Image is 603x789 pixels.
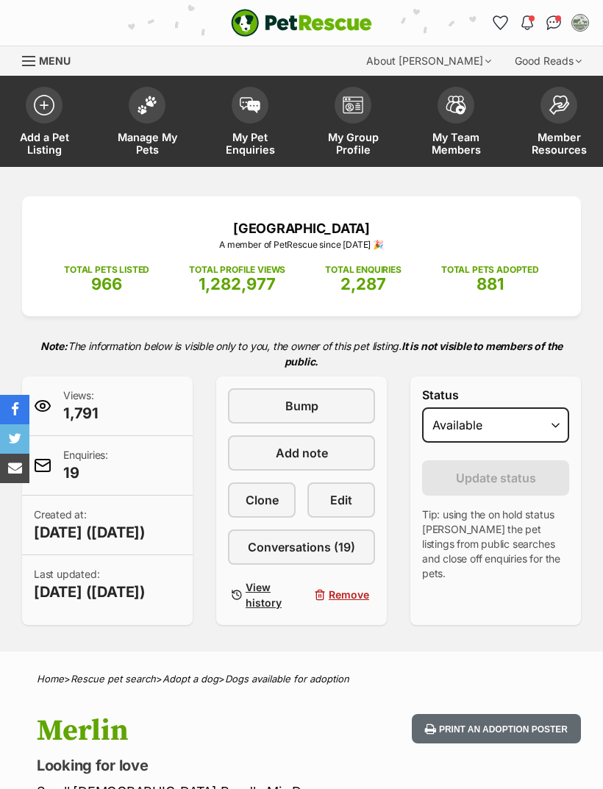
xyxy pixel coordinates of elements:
button: Remove [307,576,375,613]
span: My Pet Enquiries [217,131,283,156]
p: Last updated: [34,567,146,602]
img: team-members-icon-5396bd8760b3fe7c0b43da4ab00e1e3bb1a5d9ba89233759b79545d2d3fc5d0d.svg [446,96,466,115]
span: [DATE] ([DATE]) [34,522,146,543]
p: [GEOGRAPHIC_DATA] [44,218,559,238]
p: Looking for love [37,755,372,776]
strong: It is not visible to members of the public. [285,340,563,368]
ul: Account quick links [489,11,592,35]
span: Update status [456,469,536,487]
span: Clone [246,491,279,509]
a: Conversations (19) [228,529,375,565]
img: group-profile-icon-3fa3cf56718a62981997c0bc7e787c4b2cf8bcc04b72c1350f741eb67cf2f40e.svg [343,96,363,114]
p: Created at: [34,507,146,543]
span: 19 [63,463,108,483]
a: Edit [307,482,375,518]
a: Dogs available for adoption [225,673,349,685]
a: Favourites [489,11,513,35]
p: Tip: using the on hold status [PERSON_NAME] the pet listings from public searches and close off e... [422,507,569,581]
label: Status [422,388,569,401]
button: Notifications [515,11,539,35]
a: My Team Members [404,79,507,167]
img: logo-e224e6f780fb5917bec1dbf3a21bbac754714ae5b6737aabdf751b685950b380.svg [231,9,372,37]
span: Manage My Pets [114,131,180,156]
span: Edit [330,491,352,509]
span: Menu [39,54,71,67]
span: Conversations (19) [248,538,355,556]
img: manage-my-pets-icon-02211641906a0b7f246fdf0571729dbe1e7629f14944591b6c1af311fb30b64b.svg [137,96,157,115]
a: Add note [228,435,375,471]
img: chat-41dd97257d64d25036548639549fe6c8038ab92f7586957e7f3b1b290dea8141.svg [546,15,562,30]
img: add-pet-listing-icon-0afa8454b4691262ce3f59096e99ab1cd57d4a30225e0717b998d2c9b9846f56.svg [34,95,54,115]
h1: Merlin [37,714,372,748]
div: About [PERSON_NAME] [356,46,502,76]
img: member-resources-icon-8e73f808a243e03378d46382f2149f9095a855e16c252ad45f914b54edf8863c.svg [549,95,569,115]
p: TOTAL ENQUIRIES [325,263,401,276]
a: Rescue pet search [71,673,156,685]
p: Views: [63,388,99,424]
a: PetRescue [231,9,372,37]
a: Bump [228,388,375,424]
img: pet-enquiries-icon-7e3ad2cf08bfb03b45e93fb7055b45f3efa6380592205ae92323e6603595dc1f.svg [240,97,260,113]
span: Bump [285,397,318,415]
img: Willow Tree Sanctuary profile pic [573,15,588,30]
span: 1,282,977 [199,274,276,293]
span: Add note [276,444,328,462]
p: TOTAL PETS LISTED [64,263,149,276]
a: Adopt a dog [163,673,218,685]
a: Conversations [542,11,565,35]
span: 2,287 [340,274,386,293]
a: Clone [228,482,296,518]
p: Enquiries: [63,448,108,483]
a: My Group Profile [301,79,404,167]
span: Remove [329,587,369,602]
span: My Group Profile [320,131,386,156]
span: 1,791 [63,403,99,424]
p: TOTAL PETS ADOPTED [441,263,539,276]
img: notifications-46538b983faf8c2785f20acdc204bb7945ddae34d4c08c2a6579f10ce5e182be.svg [521,15,533,30]
p: A member of PetRescue since [DATE] 🎉 [44,238,559,251]
a: View history [228,576,296,613]
span: View history [246,579,290,610]
span: 966 [91,274,122,293]
button: Update status [422,460,569,496]
span: [DATE] ([DATE]) [34,582,146,602]
a: Manage My Pets [96,79,199,167]
button: My account [568,11,592,35]
strong: Note: [40,340,68,352]
p: TOTAL PROFILE VIEWS [189,263,285,276]
button: Print an adoption poster [412,714,581,744]
a: Home [37,673,64,685]
span: 881 [477,274,504,293]
span: My Team Members [423,131,489,156]
span: Member Resources [526,131,592,156]
a: My Pet Enquiries [199,79,301,167]
span: Add a Pet Listing [11,131,77,156]
div: Good Reads [504,46,592,76]
p: The information below is visible only to you, the owner of this pet listing. [22,331,581,376]
a: Menu [22,46,81,73]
